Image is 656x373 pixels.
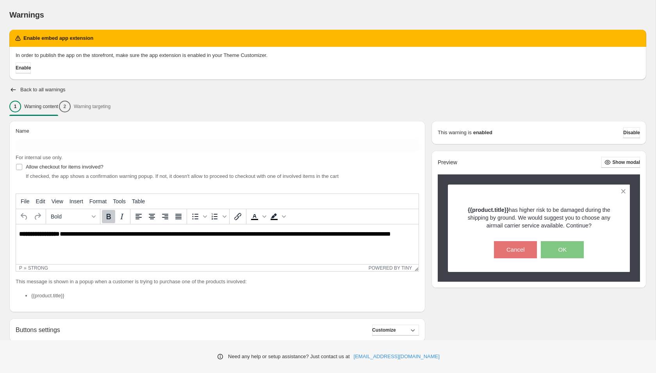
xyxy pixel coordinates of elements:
span: View [52,198,63,204]
p: In order to publish the app on the storefront, make sure the app extension is enabled in your The... [16,52,640,59]
div: p [19,265,22,271]
button: 1Warning content [9,98,58,115]
button: OK [541,241,584,258]
button: Italic [115,210,128,223]
button: Show modal [601,157,640,168]
span: Enable [16,65,31,71]
button: Undo [18,210,31,223]
p: This warning is [438,129,472,137]
p: This message is shown in a popup when a customer is trying to purchase one of the products involved: [16,278,419,286]
span: For internal use only. [16,155,62,160]
li: {{product.title}} [31,292,419,300]
div: strong [28,265,48,271]
button: Enable [16,62,31,73]
div: Resize [412,265,419,271]
span: File [21,198,30,204]
button: Bold [102,210,115,223]
span: Customize [372,327,396,333]
button: Align center [145,210,159,223]
span: Tools [113,198,126,204]
h2: Enable embed app extension [23,34,93,42]
a: [EMAIL_ADDRESS][DOMAIN_NAME] [354,353,440,361]
button: Justify [172,210,185,223]
div: Text color [248,210,267,223]
h2: Preview [438,159,457,166]
a: Powered by Tiny [369,265,412,271]
div: 1 [9,101,21,112]
button: Cancel [494,241,537,258]
span: Show modal [612,159,640,165]
h2: Back to all warnings [20,87,66,93]
span: Name [16,128,29,134]
button: Align left [132,210,145,223]
button: Redo [31,210,44,223]
span: Format [89,198,107,204]
iframe: Rich Text Area [16,224,419,264]
div: Numbered list [208,210,228,223]
button: Formats [48,210,98,223]
button: Disable [623,127,640,138]
p: Warning content [24,103,58,110]
span: Insert [70,198,83,204]
span: Allow checkout for items involved? [26,164,103,170]
p: has higher risk to be damaged during the shipping by ground. We would suggest you to choose any a... [462,206,617,229]
span: Edit [36,198,45,204]
div: » [24,265,27,271]
div: Background color [267,210,287,223]
h2: Buttons settings [16,326,60,334]
span: If checked, the app shows a confirmation warning popup. If not, it doesn't allow to proceed to ch... [26,173,339,179]
span: Bold [51,213,89,220]
span: Warnings [9,11,44,19]
strong: {{product.title}} [468,207,509,213]
button: Insert/edit link [231,210,244,223]
button: Align right [159,210,172,223]
div: Bullet list [189,210,208,223]
button: Customize [372,325,419,336]
span: Table [132,198,145,204]
span: Disable [623,130,640,136]
strong: enabled [473,129,492,137]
